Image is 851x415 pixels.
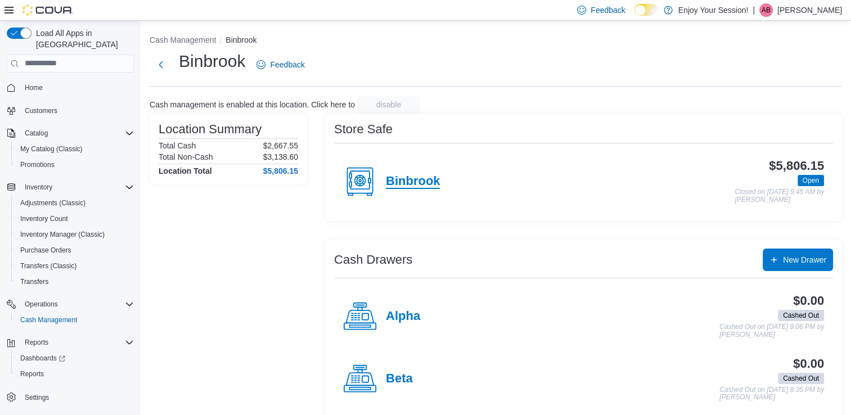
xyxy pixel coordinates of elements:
span: Customers [20,103,134,118]
span: AB [762,3,771,17]
button: Inventory Manager (Classic) [11,227,138,242]
span: Inventory Manager (Classic) [16,228,134,241]
span: Transfers [20,277,48,286]
span: Cashed Out [778,373,824,384]
button: Transfers [11,274,138,290]
span: Transfers [16,275,134,288]
span: Cashed Out [783,310,819,321]
span: Operations [25,300,58,309]
span: Purchase Orders [20,246,71,255]
h3: Cash Drawers [334,253,412,267]
p: Cashed Out on [DATE] 9:06 PM by [PERSON_NAME] [719,323,824,339]
span: Inventory [25,183,52,192]
span: New Drawer [783,254,826,265]
span: Inventory Count [20,214,68,223]
span: Transfers (Classic) [16,259,134,273]
span: Catalog [25,129,48,138]
button: Promotions [11,157,138,173]
a: Inventory Manager (Classic) [16,228,109,241]
span: Open [803,175,819,186]
button: Catalog [2,125,138,141]
a: Settings [20,391,53,404]
p: Enjoy Your Session! [678,3,749,17]
span: Catalog [20,127,134,140]
h1: Binbrook [179,50,245,73]
a: Adjustments (Classic) [16,196,90,210]
span: Inventory Manager (Classic) [20,230,105,239]
span: Home [20,80,134,94]
span: Cash Management [16,313,134,327]
span: Reports [20,336,134,349]
button: Cash Management [150,35,216,44]
button: Next [150,53,172,76]
button: New Drawer [763,249,833,271]
button: My Catalog (Classic) [11,141,138,157]
p: | [753,3,755,17]
button: Reports [20,336,53,349]
h6: Total Non-Cash [159,152,213,161]
h3: Store Safe [334,123,393,136]
span: Reports [16,367,134,381]
span: Settings [25,393,49,402]
button: Purchase Orders [11,242,138,258]
h4: Location Total [159,166,212,175]
a: Transfers (Classic) [16,259,81,273]
a: Feedback [252,53,309,76]
button: Transfers (Classic) [11,258,138,274]
span: Promotions [16,158,134,172]
p: $2,667.55 [263,141,298,150]
button: Operations [2,296,138,312]
span: Promotions [20,160,55,169]
button: Reports [11,366,138,382]
span: Feedback [591,4,625,16]
nav: An example of EuiBreadcrumbs [150,34,842,48]
span: Operations [20,297,134,311]
span: Customers [25,106,57,115]
div: Andrea Bueno [759,3,773,17]
button: Cash Management [11,312,138,328]
a: Reports [16,367,48,381]
button: Inventory Count [11,211,138,227]
h3: $5,806.15 [769,159,824,173]
a: Cash Management [16,313,82,327]
button: Operations [20,297,62,311]
span: Adjustments (Classic) [20,199,85,207]
h4: Alpha [386,309,420,324]
a: Promotions [16,158,59,172]
button: Home [2,79,138,96]
span: Feedback [270,59,304,70]
h3: $0.00 [793,357,824,371]
h4: Binbrook [386,174,440,189]
button: Settings [2,389,138,405]
span: Inventory Count [16,212,134,225]
span: Reports [25,338,48,347]
a: Inventory Count [16,212,73,225]
span: Purchase Orders [16,243,134,257]
button: Customers [2,102,138,119]
a: Transfers [16,275,53,288]
h4: Beta [386,372,413,386]
span: Dashboards [20,354,65,363]
p: Cash management is enabled at this location. Click here to [150,100,355,109]
button: Inventory [20,181,57,194]
span: Inventory [20,181,134,194]
img: Cova [22,4,73,16]
p: Cashed Out on [DATE] 8:35 PM by [PERSON_NAME] [719,386,824,402]
a: Home [20,81,47,94]
span: Transfers (Classic) [20,261,76,270]
h6: Total Cash [159,141,196,150]
input: Dark Mode [634,4,658,16]
p: Closed on [DATE] 9:45 AM by [PERSON_NAME] [735,188,824,204]
span: Home [25,83,43,92]
p: [PERSON_NAME] [777,3,842,17]
button: Catalog [20,127,52,140]
button: Binbrook [226,35,256,44]
span: Load All Apps in [GEOGRAPHIC_DATA] [31,28,134,50]
span: Cashed Out [783,373,819,384]
button: Reports [2,335,138,350]
span: Open [798,175,824,186]
button: Adjustments (Classic) [11,195,138,211]
button: disable [357,96,420,114]
span: disable [376,99,401,110]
